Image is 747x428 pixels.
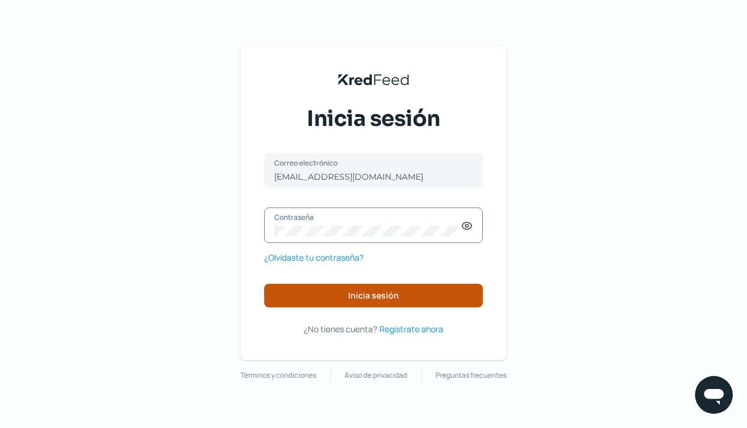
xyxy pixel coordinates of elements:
span: Inicia sesión [307,104,440,134]
label: Contraseña [274,212,461,222]
span: Inicia sesión [348,291,399,300]
a: Preguntas frecuentes [436,369,506,382]
label: Correo electrónico [274,158,461,168]
button: Inicia sesión [264,284,483,307]
img: chatIcon [702,383,726,407]
a: Regístrate ahora [379,322,443,336]
span: ¿No tienes cuenta? [304,323,377,335]
a: Aviso de privacidad [345,369,407,382]
a: ¿Olvidaste tu contraseña? [264,250,363,265]
a: Términos y condiciones [241,369,316,382]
